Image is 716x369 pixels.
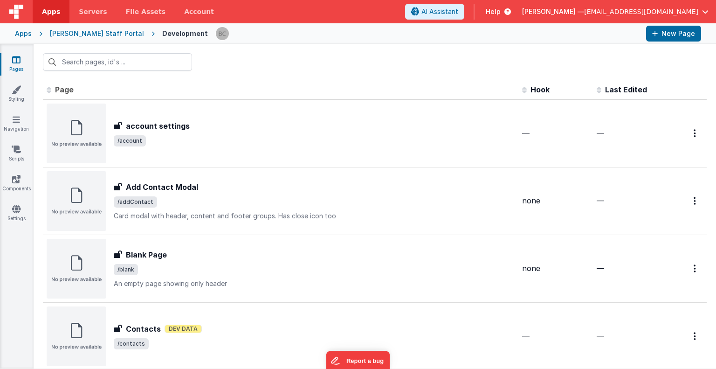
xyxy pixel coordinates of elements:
[114,264,138,275] span: /blank
[522,7,584,16] span: [PERSON_NAME] —
[50,29,144,38] div: [PERSON_NAME] Staff Portal
[165,325,202,333] span: Dev Data
[522,195,589,206] div: none
[126,249,167,260] h3: Blank Page
[486,7,501,16] span: Help
[114,135,146,146] span: /account
[597,264,604,273] span: —
[15,29,32,38] div: Apps
[126,181,198,193] h3: Add Contact Modal
[605,85,647,94] span: Last Edited
[688,124,703,143] button: Options
[216,27,229,40] img: 178831b925e1d191091bdd3f12a9f5dd
[162,29,208,38] div: Development
[405,4,464,20] button: AI Assistant
[688,327,703,346] button: Options
[114,279,515,288] p: An empty page showing only header
[584,7,698,16] span: [EMAIL_ADDRESS][DOMAIN_NAME]
[79,7,107,16] span: Servers
[55,85,74,94] span: Page
[597,128,604,138] span: —
[522,7,709,16] button: [PERSON_NAME] — [EMAIL_ADDRESS][DOMAIN_NAME]
[522,128,530,138] span: —
[42,7,60,16] span: Apps
[522,263,589,274] div: none
[597,196,604,205] span: —
[530,85,550,94] span: Hook
[688,191,703,210] button: Options
[43,53,192,71] input: Search pages, id's ...
[114,338,149,349] span: /contacts
[126,120,190,132] h3: account settings
[126,7,166,16] span: File Assets
[126,323,161,334] h3: Contacts
[688,259,703,278] button: Options
[646,26,701,42] button: New Page
[421,7,458,16] span: AI Assistant
[114,211,515,221] p: Card modal with header, content and footer groups. Has close icon too
[597,331,604,341] span: —
[522,331,530,341] span: —
[114,196,157,208] span: /addContact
